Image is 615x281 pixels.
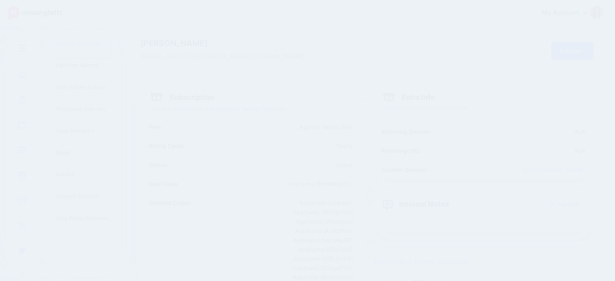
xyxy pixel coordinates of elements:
[523,166,585,173] a: [URL][DOMAIN_NAME]
[215,122,359,131] div: Agency Yearly (19a)
[19,44,27,52] img: menu.png
[383,215,584,231] div: No notes
[52,147,112,167] a: Blogs
[447,127,592,136] div: N/A
[373,258,594,266] h4: Connected Social Accounts
[52,235,112,255] a: Blog Branding Templates
[149,199,192,206] b: Stacked Codes:
[150,92,214,102] h4: Subscription
[149,123,163,130] b: Plan:
[381,147,421,154] b: Referring URL:
[381,166,428,173] b: Custom Domain:
[149,142,185,149] b: Billing Cycle:
[533,3,603,23] a: My Account
[219,105,274,112] b: Agency Yearly (19a)
[52,38,112,58] a: Account Summary
[141,51,439,62] span: [EMAIL_ADDRESS][PERSON_NAME][DOMAIN_NAME]
[52,125,112,146] a: Team Members
[383,199,449,209] h4: Internal Notes
[141,39,439,47] span: [PERSON_NAME]
[251,141,359,150] div: Yearly
[383,104,584,112] p: Additional information about this user.
[8,6,62,20] img: Missinglettr
[551,42,594,60] button: Actions
[52,213,112,233] a: Blog Social Accounts
[52,82,112,102] a: User Admin Actions
[381,128,432,135] b: Referring Domain:
[52,104,112,124] a: Purchased Add-ons
[150,104,351,113] p: You are subscribed to the plan.
[383,92,435,102] h4: Extra Info
[52,169,112,189] a: Articles
[251,160,359,169] div: Active
[52,60,112,80] a: Edit User Record
[149,161,168,168] b: Status:
[447,146,592,155] div: N/A
[149,180,179,187] b: Deal Code:
[52,191,112,211] a: Content Sources
[545,197,584,212] a: Add Note
[251,179,359,188] div: AppSumo (BmmMoDYL)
